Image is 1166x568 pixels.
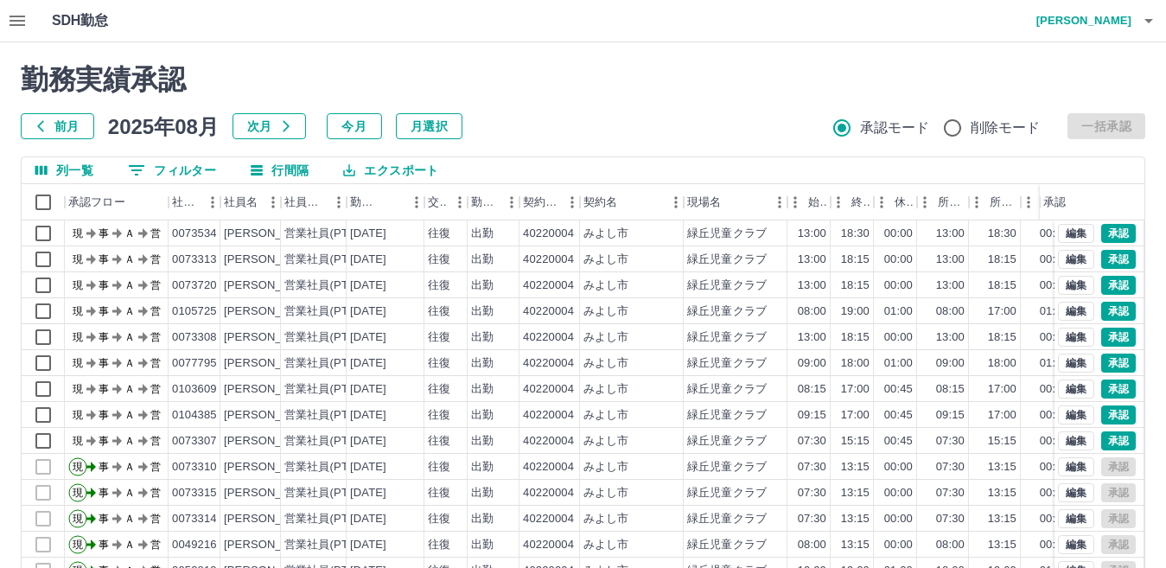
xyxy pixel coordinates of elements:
[281,184,347,220] div: 社員区分
[1058,535,1094,554] button: 編集
[424,184,468,220] div: 交通費
[1058,276,1094,295] button: 編集
[583,278,629,294] div: みよし市
[224,252,318,268] div: [PERSON_NAME]
[687,252,767,268] div: 緑丘児童クラブ
[523,433,574,450] div: 40220004
[150,461,161,473] text: 営
[350,184,379,220] div: 勤務日
[1058,457,1094,476] button: 編集
[350,252,386,268] div: [DATE]
[499,189,525,215] button: メニュー
[350,303,386,320] div: [DATE]
[73,227,83,239] text: 現
[936,407,965,424] div: 09:15
[284,381,375,398] div: 営業社員(PT契約)
[841,355,870,372] div: 18:00
[583,252,629,268] div: みよし市
[428,184,447,220] div: 交通費
[841,278,870,294] div: 18:15
[1058,354,1094,373] button: 編集
[1040,355,1068,372] div: 01:00
[1040,303,1068,320] div: 01:00
[884,252,913,268] div: 00:00
[99,383,109,395] text: 事
[798,278,826,294] div: 13:00
[687,511,767,527] div: 緑丘児童クラブ
[523,278,574,294] div: 40220004
[523,184,559,220] div: 契約コード
[841,329,870,346] div: 18:15
[284,329,375,346] div: 営業社員(PT契約)
[798,433,826,450] div: 07:30
[471,433,494,450] div: 出勤
[936,226,965,242] div: 13:00
[936,485,965,501] div: 07:30
[936,355,965,372] div: 09:00
[124,357,135,369] text: Ａ
[687,184,721,220] div: 現場名
[936,252,965,268] div: 13:00
[687,278,767,294] div: 緑丘児童クラブ
[1040,407,1068,424] div: 00:45
[224,407,318,424] div: [PERSON_NAME]
[687,381,767,398] div: 緑丘児童クラブ
[73,331,83,343] text: 現
[841,511,870,527] div: 13:15
[73,279,83,291] text: 現
[988,381,1016,398] div: 17:00
[798,381,826,398] div: 08:15
[583,485,629,501] div: みよし市
[1058,250,1094,269] button: 編集
[1040,485,1068,501] div: 00:00
[798,485,826,501] div: 07:30
[523,407,574,424] div: 40220004
[379,190,404,214] button: ソート
[99,331,109,343] text: 事
[150,331,161,343] text: 営
[583,381,629,398] div: みよし市
[99,461,109,473] text: 事
[687,459,767,475] div: 緑丘児童クラブ
[583,303,629,320] div: みよし市
[124,305,135,317] text: Ａ
[124,383,135,395] text: Ａ
[988,511,1016,527] div: 13:15
[687,226,767,242] div: 緑丘児童クラブ
[1040,184,1130,220] div: 承認
[350,278,386,294] div: [DATE]
[172,252,217,268] div: 0073313
[326,189,352,215] button: メニュー
[851,184,870,220] div: 終業
[99,253,109,265] text: 事
[583,407,629,424] div: みよし市
[21,113,94,139] button: 前月
[841,485,870,501] div: 13:15
[428,355,450,372] div: 往復
[224,381,318,398] div: [PERSON_NAME]
[284,511,375,527] div: 営業社員(PT契約)
[428,511,450,527] div: 往復
[150,357,161,369] text: 営
[969,184,1021,220] div: 所定終業
[471,252,494,268] div: 出勤
[21,63,1145,96] h2: 勤務実績承認
[108,113,219,139] h5: 2025年08月
[172,226,217,242] div: 0073534
[471,278,494,294] div: 出勤
[687,303,767,320] div: 緑丘児童クラブ
[260,189,286,215] button: メニュー
[1101,302,1136,321] button: 承認
[798,226,826,242] div: 13:00
[150,279,161,291] text: 営
[99,227,109,239] text: 事
[884,459,913,475] div: 00:00
[523,226,574,242] div: 40220004
[687,485,767,501] div: 緑丘児童クラブ
[988,252,1016,268] div: 18:15
[99,435,109,447] text: 事
[284,433,375,450] div: 営業社員(PT契約)
[471,407,494,424] div: 出勤
[523,511,574,527] div: 40220004
[988,278,1016,294] div: 18:15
